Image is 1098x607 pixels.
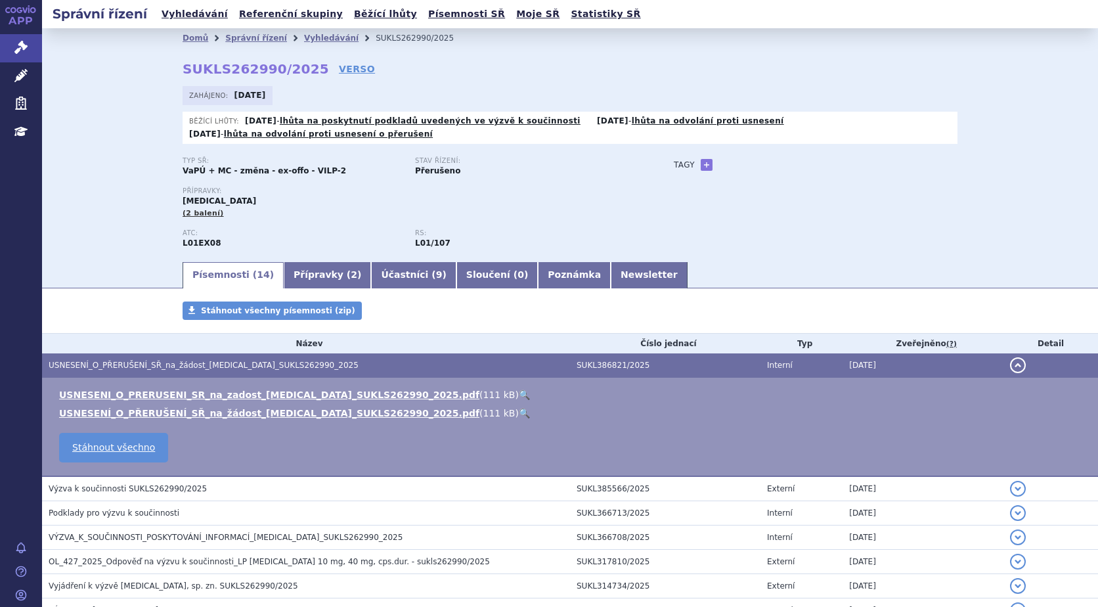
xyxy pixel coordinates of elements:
[189,129,221,139] strong: [DATE]
[1010,357,1026,373] button: detail
[284,262,371,288] a: Přípravky (2)
[339,62,375,76] a: VERSO
[49,361,359,370] span: USNESENÍ_O_PŘERUŠENÍ_SŘ_na_žádost_LENVIMA_SUKLS262990_2025
[567,5,644,23] a: Statistiky SŘ
[767,484,795,493] span: Externí
[1010,578,1026,594] button: detail
[225,34,287,43] a: Správní řízení
[843,501,1003,525] td: [DATE]
[597,116,628,125] strong: [DATE]
[189,116,242,126] span: Běžící lhůty:
[570,353,760,378] td: SUKL386821/2025
[632,116,784,125] a: lhůta na odvolání proti usnesení
[767,581,795,591] span: Externí
[245,116,276,125] strong: [DATE]
[674,157,695,173] h3: Tagy
[767,508,793,518] span: Interní
[570,573,760,598] td: SUKL314734/2025
[512,5,563,23] a: Moje SŘ
[760,334,843,353] th: Typ
[570,549,760,573] td: SUKL317810/2025
[49,533,403,542] span: VÝZVA_K_SOUČINNOSTI_POSKYTOVÁNÍ_INFORMACÍ_LENVIMA_SUKLS262990_2025
[483,390,516,400] span: 111 kB
[257,269,269,280] span: 14
[183,187,648,195] p: Přípravky:
[59,407,1085,420] li: ( )
[517,269,524,280] span: 0
[189,90,231,101] span: Zahájeno:
[183,61,329,77] strong: SUKLS262990/2025
[224,129,433,139] a: lhůta na odvolání proti usnesení o přerušení
[351,269,357,280] span: 2
[158,5,232,23] a: Vyhledávání
[538,262,611,288] a: Poznámka
[415,166,460,175] strong: Přerušeno
[611,262,688,288] a: Newsletter
[42,5,158,23] h2: Správní řízení
[456,262,538,288] a: Sloučení (0)
[42,334,570,353] th: Název
[436,269,443,280] span: 9
[843,549,1003,573] td: [DATE]
[304,34,359,43] a: Vyhledávání
[376,28,471,48] li: SUKLS262990/2025
[1010,505,1026,521] button: detail
[183,262,284,288] a: Písemnosti (14)
[519,390,530,400] a: 🔍
[519,408,530,418] a: 🔍
[183,166,346,175] strong: VaPÚ + MC - změna - ex-offo - VILP-2
[49,508,179,518] span: Podklady pro výzvu k součinnosti
[1010,554,1026,570] button: detail
[235,5,347,23] a: Referenční skupiny
[183,229,402,237] p: ATC:
[1010,481,1026,497] button: detail
[183,209,224,217] span: (2 balení)
[183,157,402,165] p: Typ SŘ:
[843,334,1003,353] th: Zveřejněno
[570,334,760,353] th: Číslo jednací
[183,238,221,248] strong: LENVATINIB
[59,390,479,400] a: USNESENI_O_PRERUSENI_SR_na_zadost_[MEDICAL_DATA]_SUKLS262990_2025.pdf
[49,581,298,591] span: Vyjádření k výzvě LENVIMA, sp. zn. SUKLS262990/2025
[843,525,1003,549] td: [DATE]
[570,525,760,549] td: SUKL366708/2025
[350,5,421,23] a: Běžící lhůty
[189,129,433,139] p: -
[946,340,957,349] abbr: (?)
[280,116,581,125] a: lhůta na poskytnutí podkladů uvedených ve výzvě k součinnosti
[843,573,1003,598] td: [DATE]
[597,116,784,126] p: -
[415,229,634,237] p: RS:
[424,5,509,23] a: Písemnosti SŘ
[415,238,450,248] strong: lenvatinib
[245,116,581,126] p: -
[483,408,516,418] span: 111 kB
[183,302,362,320] a: Stáhnout všechny písemnosti (zip)
[1003,334,1098,353] th: Detail
[843,353,1003,378] td: [DATE]
[371,262,456,288] a: Účastníci (9)
[415,157,634,165] p: Stav řízení:
[843,476,1003,501] td: [DATE]
[570,476,760,501] td: SUKL385566/2025
[570,501,760,525] td: SUKL366713/2025
[49,557,490,566] span: OL_427_2025_Odpověď na výzvu k součinnosti_LP LENVIMA 10 mg, 40 mg, cps.dur. - sukls262990/2025
[767,533,793,542] span: Interní
[701,159,713,171] a: +
[183,34,208,43] a: Domů
[49,484,207,493] span: Výzva k součinnosti SUKLS262990/2025
[1010,529,1026,545] button: detail
[59,408,479,418] a: USNESENÍ_O_PŘERUŠENÍ_SŘ_na_žádost_[MEDICAL_DATA]_SUKLS262990_2025.pdf
[767,557,795,566] span: Externí
[234,91,266,100] strong: [DATE]
[183,196,256,206] span: [MEDICAL_DATA]
[59,433,168,462] a: Stáhnout všechno
[201,306,355,315] span: Stáhnout všechny písemnosti (zip)
[59,388,1085,401] li: ( )
[767,361,793,370] span: Interní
